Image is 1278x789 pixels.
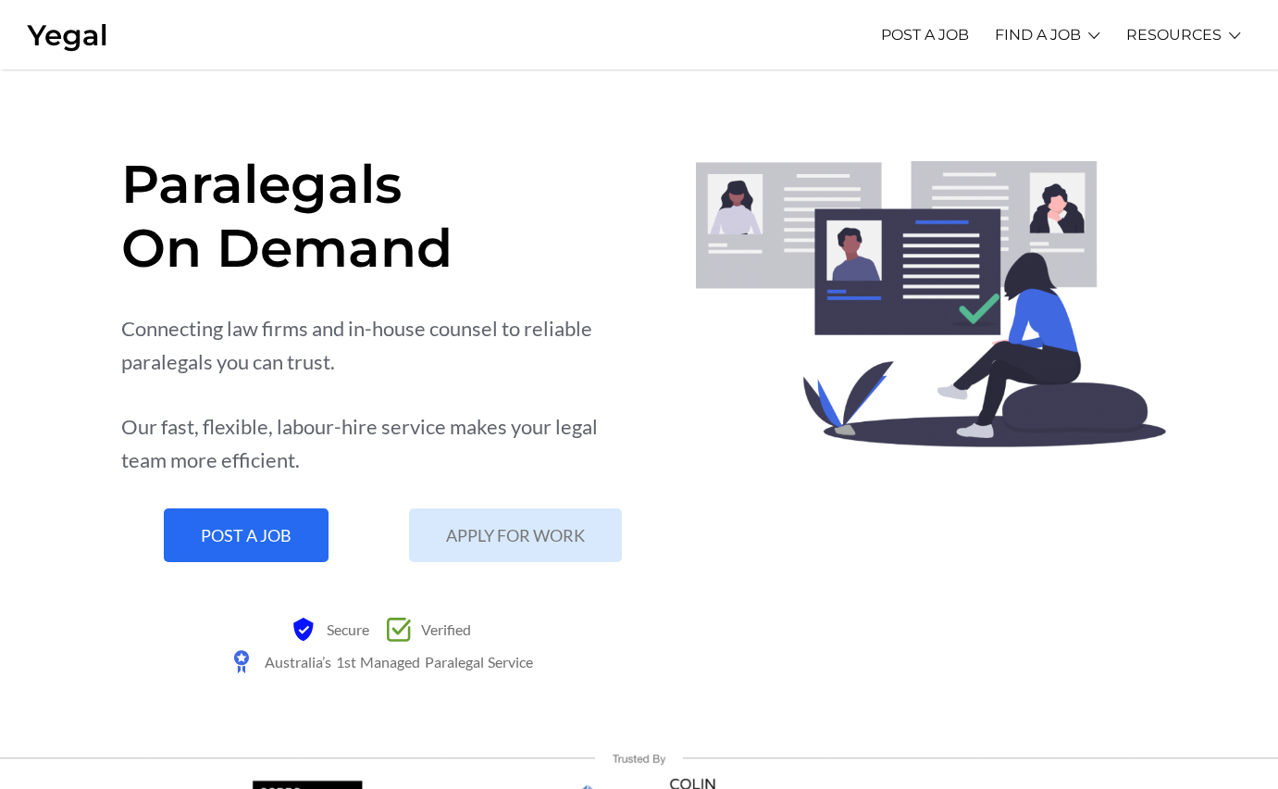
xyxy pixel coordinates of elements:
span: Verified [416,613,471,645]
span: POST A JOB [201,527,292,544]
span: APPLY FOR WORK [446,527,585,544]
span: Secure [322,613,369,645]
div: Our fast, flexible, labour-hire service makes your legal team more efficient. [121,410,640,477]
span: Australia’s 1st Managed Paralegal Service [260,645,533,678]
a: RESOURCES [1126,9,1222,60]
a: APPLY FOR WORK [409,508,622,562]
a: FIND A JOB [995,9,1081,60]
h1: Paralegals On Demand [121,152,640,280]
a: POST A JOB [164,508,329,562]
a: POST A JOB [881,9,969,60]
div: Connecting law firms and in-house counsel to reliable paralegals you can trust. [121,312,640,379]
